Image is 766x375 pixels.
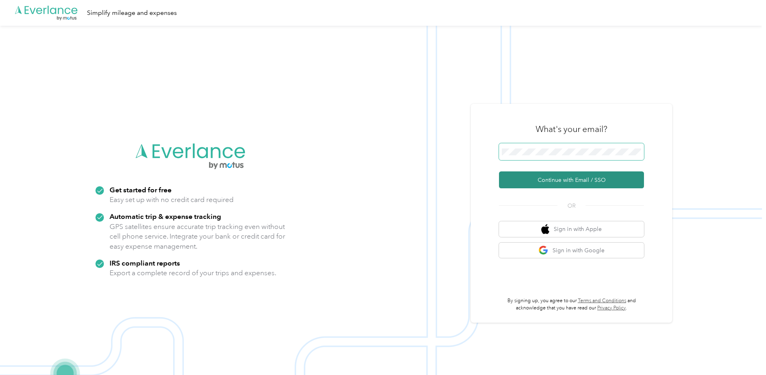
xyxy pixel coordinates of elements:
[110,195,234,205] p: Easy set up with no credit card required
[597,305,626,311] a: Privacy Policy
[110,268,276,278] p: Export a complete record of your trips and expenses.
[499,297,644,311] p: By signing up, you agree to our and acknowledge that you have read our .
[110,222,286,251] p: GPS satellites ensure accurate trip tracking even without cell phone service. Integrate your bank...
[541,224,549,234] img: apple logo
[110,259,180,267] strong: IRS compliant reports
[499,243,644,258] button: google logoSign in with Google
[499,221,644,237] button: apple logoSign in with Apple
[87,8,177,18] div: Simplify mileage and expenses
[557,202,586,210] span: OR
[578,298,626,304] a: Terms and Conditions
[538,245,549,255] img: google logo
[110,185,172,194] strong: Get started for free
[499,171,644,188] button: Continue with Email / SSO
[536,124,607,135] h3: What's your email?
[110,212,221,220] strong: Automatic trip & expense tracking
